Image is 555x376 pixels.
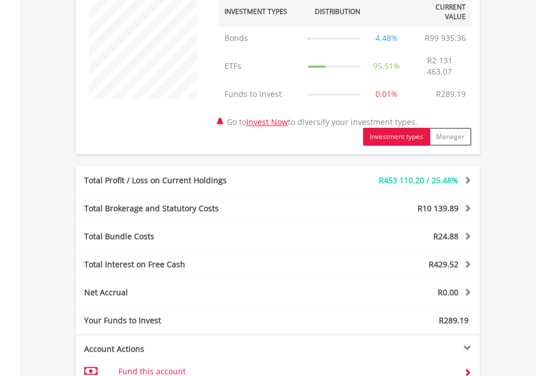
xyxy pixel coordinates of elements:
span: R453 110.20 / 25.48% [379,175,458,185]
td: Funds to Invest [219,83,303,105]
td: Bonds [219,27,303,49]
div: Account Actions [76,343,278,355]
div: Total Bundle Costs [76,231,311,242]
div: Total Interest on Free Cash [76,259,311,270]
td: R289.19 [430,83,471,105]
div: Your Funds to Invest [76,315,278,326]
td: R2 131 463.07 [408,49,471,83]
span: R0.00 [438,287,458,298]
td: R99 935.36 [419,27,471,49]
a: Invest Now [246,117,288,127]
td: 0.01% [366,83,408,105]
span: R24.88 [433,231,458,242]
div: Total Brokerage and Statutory Costs [76,203,311,214]
div: Total Profit / Loss on Current Holdings [76,175,311,186]
span: R289.19 [439,315,469,326]
div: Distribution [315,7,360,16]
td: 95.51% [366,49,408,83]
span: R10 139.89 [418,203,458,213]
div: Net Accrual [76,287,311,298]
button: Manager [429,128,471,146]
td: 4.48% [366,27,408,49]
button: Investment types [363,128,430,146]
span: R429.52 [429,259,458,270]
td: ETFs [219,49,303,83]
